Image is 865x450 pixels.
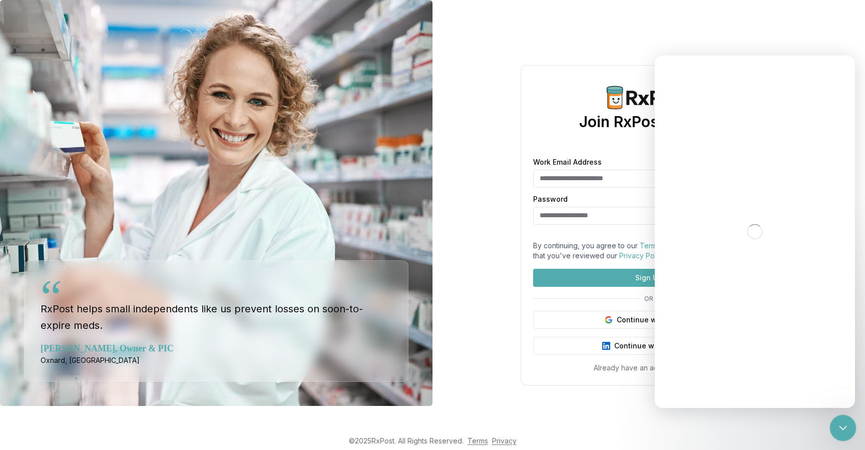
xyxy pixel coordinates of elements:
div: Oxnard, [GEOGRAPHIC_DATA] [41,355,392,365]
div: By continuing, you agree to our and acknowledge that you've reviewed our [533,241,764,261]
span: OR [640,295,657,303]
h1: Join RxPost [DATE] [579,113,718,131]
button: Continue with Google [533,311,764,329]
a: Privacy Policy. [619,251,667,260]
label: Password [533,196,764,203]
a: Privacy [492,436,517,445]
span: Already have an account? [594,363,680,372]
div: [PERSON_NAME], Owner & PIC [41,341,392,355]
div: “ [41,273,62,321]
button: Sign Up [533,269,764,287]
img: LinkedIn [602,342,610,350]
button: Continue with LinkedIn [533,337,764,355]
blockquote: RxPost helps small independents like us prevent losses on soon-to-expire meds. [41,281,392,333]
img: RxPost Logo [601,86,697,110]
label: Work Email Address [533,159,764,166]
a: Terms of Service [640,241,697,250]
iframe: Intercom live chat [655,56,855,408]
iframe: Intercom live chat [830,415,856,441]
img: Google [605,316,613,324]
a: Terms [468,436,488,445]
